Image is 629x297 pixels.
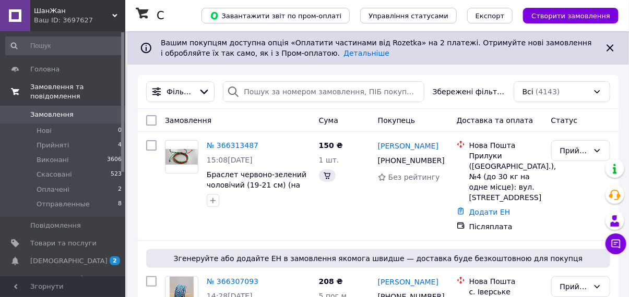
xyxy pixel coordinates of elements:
[378,141,438,151] a: [PERSON_NAME]
[30,256,108,266] span: [DEMOGRAPHIC_DATA]
[551,116,578,125] span: Статус
[360,8,457,23] button: Управління статусами
[111,170,122,179] span: 523
[319,141,343,150] span: 150 ₴
[165,140,198,174] a: Фото товару
[319,156,339,164] span: 1 шт.
[560,145,589,156] div: Прийнято
[118,141,122,150] span: 4
[110,256,120,265] span: 2
[606,233,626,254] button: Чат з покупцем
[37,155,69,165] span: Виконані
[523,86,533,97] span: Всі
[469,221,543,232] div: Післяплата
[531,12,610,20] span: Створити замовлення
[469,140,543,151] div: Нова Пошта
[37,200,90,209] span: Отправленные
[536,88,560,96] span: (4143)
[207,170,306,200] a: Браслет червоно-зелений чоловічий (19-21 см) (на збереження здоровʼя)
[388,173,440,181] span: Без рейтингу
[343,49,389,57] a: Детальніше
[37,126,52,135] span: Нові
[378,277,438,287] a: [PERSON_NAME]
[34,6,112,16] span: ШанЖан
[161,39,592,57] span: Вашим покупцям доступна опція «Оплатити частинами від Rozetka» на 2 платежі. Отримуйте нові замов...
[37,170,72,179] span: Скасовані
[150,253,606,264] span: Згенеруйте або додайте ЕН в замовлення якомога швидше — доставка буде безкоштовною для покупця
[319,277,343,286] span: 208 ₴
[30,221,81,230] span: Повідомлення
[207,141,258,150] a: № 366313487
[207,277,258,286] a: № 366307093
[513,11,619,19] a: Створити замовлення
[469,208,511,216] a: Додати ЕН
[37,141,69,150] span: Прийняті
[118,185,122,194] span: 2
[469,276,543,287] div: Нова Пошта
[30,110,74,119] span: Замовлення
[30,65,60,74] span: Головна
[476,12,505,20] span: Експорт
[433,86,505,97] span: Збережені фільтри:
[165,116,211,125] span: Замовлення
[457,116,533,125] span: Доставка та оплата
[223,81,424,102] input: Пошук за номером замовлення, ПІБ покупця, номером телефону, Email, номером накладної
[469,151,543,203] div: Прилуки ([GEOGRAPHIC_DATA].), №4 (до 30 кг на одне місце): вул. [STREET_ADDRESS]
[30,274,97,293] span: Показники роботи компанії
[369,12,448,20] span: Управління статусами
[523,8,619,23] button: Створити замовлення
[378,116,415,125] span: Покупець
[5,36,123,55] input: Пошук
[157,9,263,22] h1: Список замовлень
[118,200,122,209] span: 8
[467,8,513,23] button: Експорт
[118,126,122,135] span: 0
[165,149,198,165] img: Фото товару
[34,16,125,25] div: Ваш ID: 3697627
[560,281,589,292] div: Прийнято
[30,239,97,248] span: Товари та послуги
[107,155,122,165] span: 3606
[167,86,194,97] span: Фільтри
[37,185,69,194] span: Оплачені
[201,8,350,23] button: Завантажити звіт по пром-оплаті
[210,11,341,20] span: Завантажити звіт по пром-оплаті
[319,116,338,125] span: Cума
[376,153,441,168] div: [PHONE_NUMBER]
[207,156,253,164] span: 15:08[DATE]
[30,82,125,101] span: Замовлення та повідомлення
